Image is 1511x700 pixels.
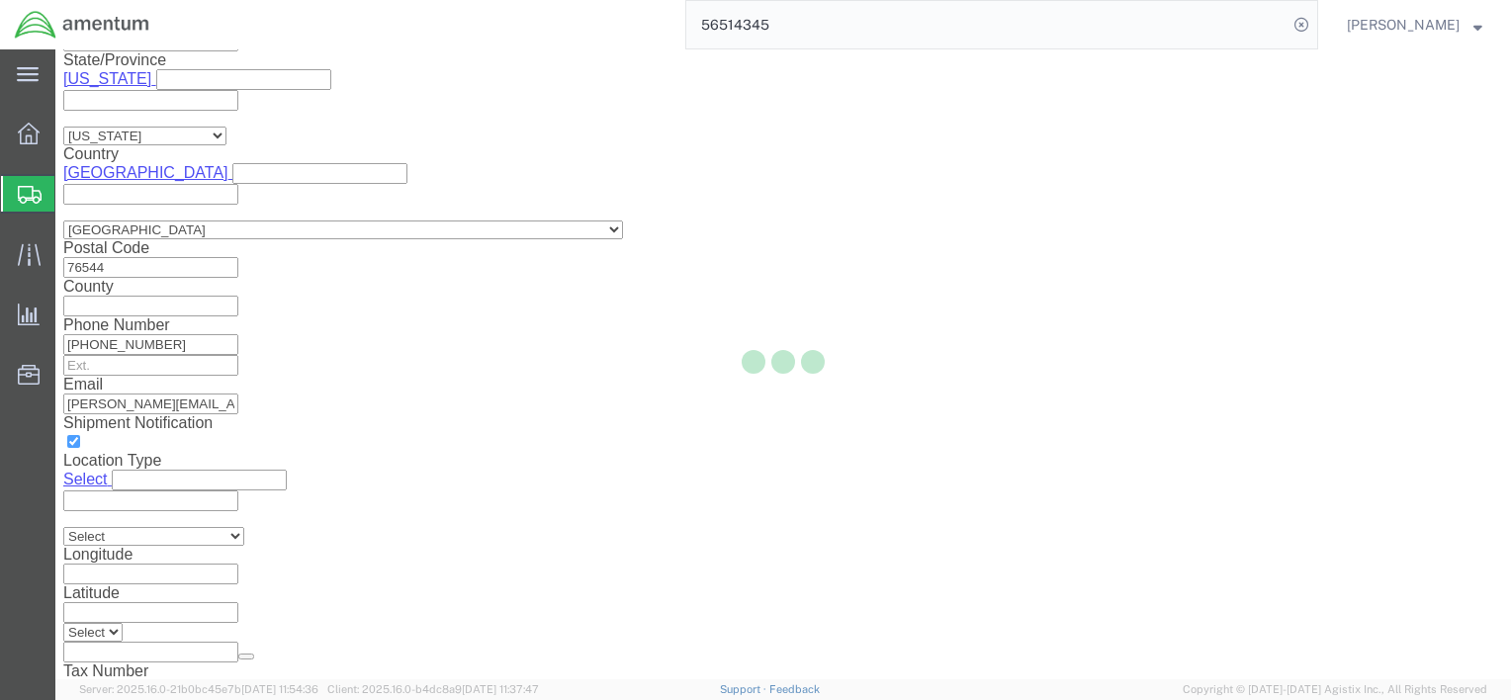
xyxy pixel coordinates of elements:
[327,683,539,695] span: Client: 2025.16.0-b4dc8a9
[241,683,318,695] span: [DATE] 11:54:36
[462,683,539,695] span: [DATE] 11:37:47
[1183,681,1487,698] span: Copyright © [DATE]-[DATE] Agistix Inc., All Rights Reserved
[79,683,318,695] span: Server: 2025.16.0-21b0bc45e7b
[14,10,150,40] img: logo
[1346,13,1483,37] button: [PERSON_NAME]
[686,1,1288,48] input: Search for shipment number, reference number
[720,683,769,695] a: Support
[1347,14,1460,36] span: Isabel Hermosillo
[769,683,820,695] a: Feedback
